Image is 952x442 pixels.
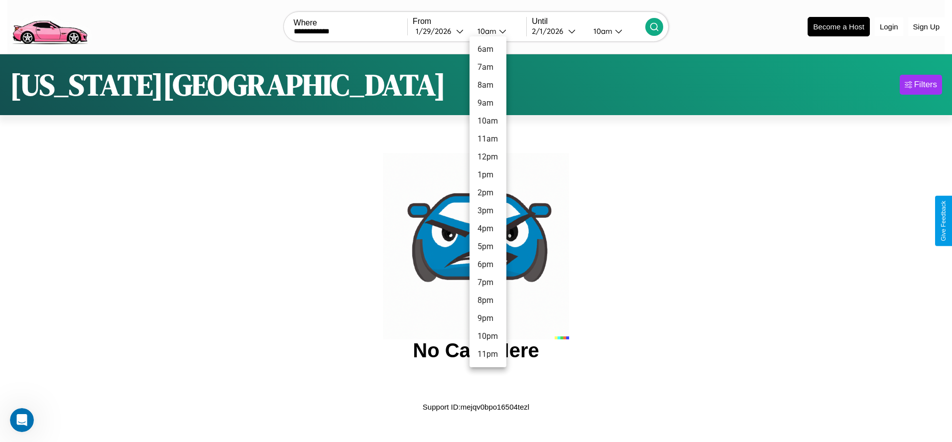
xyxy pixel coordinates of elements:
[470,130,506,148] li: 11am
[470,292,506,309] li: 8pm
[470,112,506,130] li: 10am
[470,202,506,220] li: 3pm
[470,94,506,112] li: 9am
[10,408,34,432] iframe: Intercom live chat
[470,345,506,363] li: 11pm
[470,238,506,256] li: 5pm
[470,76,506,94] li: 8am
[470,309,506,327] li: 9pm
[470,148,506,166] li: 12pm
[470,58,506,76] li: 7am
[470,274,506,292] li: 7pm
[470,220,506,238] li: 4pm
[470,166,506,184] li: 1pm
[470,184,506,202] li: 2pm
[470,40,506,58] li: 6am
[470,327,506,345] li: 10pm
[470,256,506,274] li: 6pm
[940,201,947,241] div: Give Feedback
